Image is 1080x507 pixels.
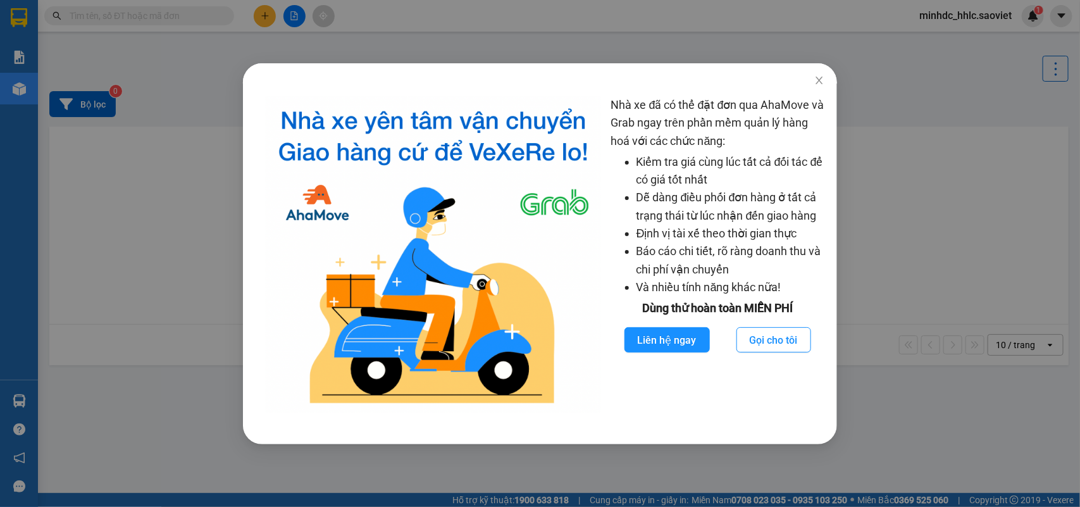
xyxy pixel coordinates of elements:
li: Báo cáo chi tiết, rõ ràng doanh thu và chi phí vận chuyển [636,242,824,279]
button: Liên hệ ngay [624,327,710,353]
li: Định vị tài xế theo thời gian thực [636,225,824,242]
li: Dễ dàng điều phối đơn hàng ở tất cả trạng thái từ lúc nhận đến giao hàng [636,189,824,225]
div: Nhà xe đã có thể đặt đơn qua AhaMove và Grab ngay trên phần mềm quản lý hàng hoá với các chức năng: [611,96,824,413]
span: close [814,75,824,85]
span: Liên hệ ngay [638,332,697,348]
li: Kiểm tra giá cùng lúc tất cả đối tác để có giá tốt nhất [636,153,824,189]
div: Dùng thử hoàn toàn MIỄN PHÍ [611,299,824,317]
span: Gọi cho tôi [750,332,798,348]
img: logo [266,96,601,413]
button: Close [802,63,837,99]
li: Và nhiều tính năng khác nữa! [636,279,824,296]
button: Gọi cho tôi [736,327,811,353]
